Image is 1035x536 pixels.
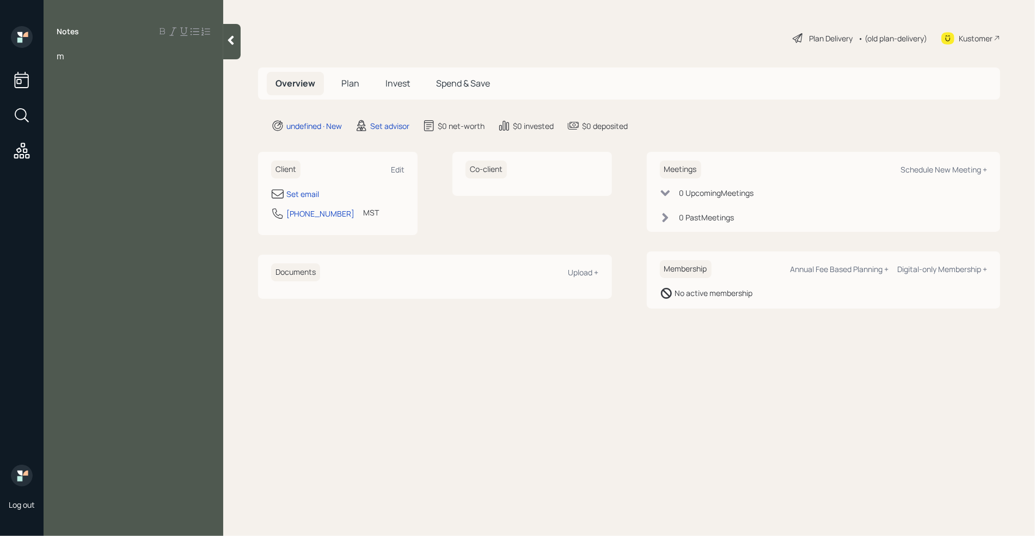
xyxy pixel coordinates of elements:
div: Plan Delivery [809,33,853,44]
div: • (old plan-delivery) [858,33,927,44]
div: MST [363,207,379,218]
div: Set email [286,188,319,200]
span: Plan [341,77,359,89]
div: No active membership [675,287,753,299]
div: Edit [391,164,405,175]
div: 0 Past Meeting s [679,212,734,223]
div: Kustomer [959,33,993,44]
div: Annual Fee Based Planning + [790,264,889,274]
div: Digital-only Membership + [897,264,987,274]
h6: Meetings [660,161,701,178]
div: $0 invested [513,120,554,132]
div: $0 net-worth [438,120,485,132]
h6: Co-client [466,161,507,178]
div: Set advisor [370,120,409,132]
div: 0 Upcoming Meeting s [679,187,754,199]
span: m [57,50,64,62]
div: Schedule New Meeting + [901,164,987,175]
div: Log out [9,500,35,510]
span: Overview [275,77,315,89]
img: retirable_logo.png [11,465,33,486]
div: [PHONE_NUMBER] [286,208,354,219]
label: Notes [57,26,79,37]
div: $0 deposited [582,120,628,132]
span: Invest [385,77,410,89]
div: Upload + [568,267,599,278]
h6: Client [271,161,301,178]
h6: Membership [660,260,712,278]
span: Spend & Save [436,77,490,89]
div: undefined · New [286,120,342,132]
h6: Documents [271,263,320,281]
